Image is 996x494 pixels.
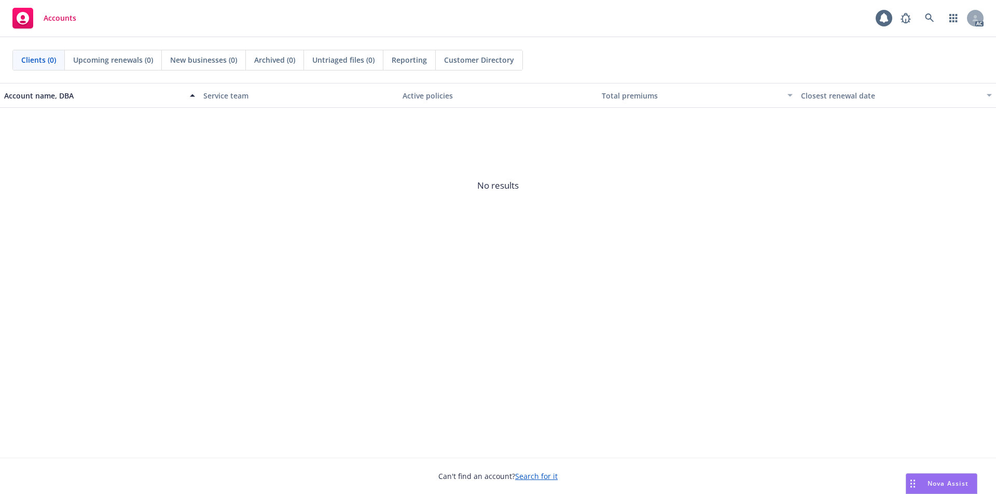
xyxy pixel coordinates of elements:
button: Closest renewal date [797,83,996,108]
div: Service team [203,90,394,101]
span: Archived (0) [254,54,295,65]
span: Can't find an account? [438,471,558,482]
button: Service team [199,83,398,108]
button: Nova Assist [906,473,977,494]
a: Accounts [8,4,80,33]
button: Total premiums [598,83,797,108]
div: Drag to move [906,474,919,493]
span: Reporting [392,54,427,65]
div: Active policies [403,90,593,101]
span: Untriaged files (0) [312,54,375,65]
span: Customer Directory [444,54,514,65]
span: Clients (0) [21,54,56,65]
a: Switch app [943,8,964,29]
button: Active policies [398,83,598,108]
span: Nova Assist [928,479,969,488]
span: Upcoming renewals (0) [73,54,153,65]
a: Search for it [515,471,558,481]
a: Report a Bug [895,8,916,29]
div: Total premiums [602,90,781,101]
div: Account name, DBA [4,90,184,101]
a: Search [919,8,940,29]
span: Accounts [44,14,76,22]
div: Closest renewal date [801,90,980,101]
span: New businesses (0) [170,54,237,65]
